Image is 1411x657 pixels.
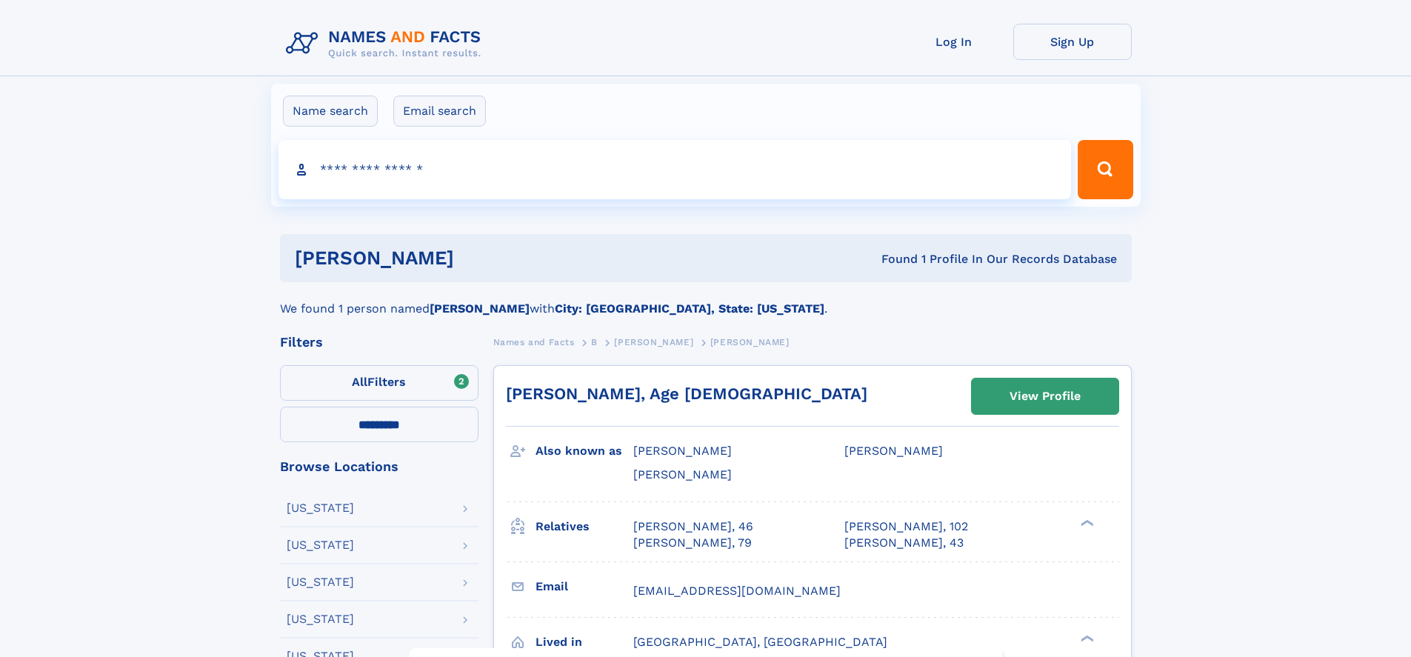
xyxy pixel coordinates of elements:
span: All [352,375,367,389]
div: Browse Locations [280,460,478,473]
div: [US_STATE] [287,502,354,514]
a: [PERSON_NAME], 46 [633,518,753,535]
div: We found 1 person named with . [280,282,1132,318]
div: [US_STATE] [287,539,354,551]
span: [PERSON_NAME] [633,444,732,458]
a: [PERSON_NAME], Age [DEMOGRAPHIC_DATA] [506,384,867,403]
label: Email search [393,96,486,127]
span: [PERSON_NAME] [633,467,732,481]
div: ❯ [1077,518,1095,527]
a: [PERSON_NAME] [614,333,693,351]
div: Filters [280,336,478,349]
div: [US_STATE] [287,576,354,588]
a: Names and Facts [493,333,575,351]
input: search input [278,140,1072,199]
a: [PERSON_NAME], 102 [844,518,968,535]
a: Log In [895,24,1013,60]
span: [PERSON_NAME] [710,337,790,347]
img: Logo Names and Facts [280,24,493,64]
div: ❯ [1077,633,1095,643]
span: [PERSON_NAME] [844,444,943,458]
span: [EMAIL_ADDRESS][DOMAIN_NAME] [633,584,841,598]
div: View Profile [1010,379,1081,413]
label: Filters [280,365,478,401]
a: [PERSON_NAME], 43 [844,535,964,551]
span: B [591,337,598,347]
h3: Relatives [536,514,633,539]
b: City: [GEOGRAPHIC_DATA], State: [US_STATE] [555,301,824,316]
h3: Lived in [536,630,633,655]
span: [GEOGRAPHIC_DATA], [GEOGRAPHIC_DATA] [633,635,887,649]
div: Found 1 Profile In Our Records Database [667,251,1117,267]
a: [PERSON_NAME], 79 [633,535,752,551]
h3: Email [536,574,633,599]
div: [US_STATE] [287,613,354,625]
button: Search Button [1078,140,1133,199]
h1: [PERSON_NAME] [295,249,668,267]
span: [PERSON_NAME] [614,337,693,347]
a: B [591,333,598,351]
a: Sign Up [1013,24,1132,60]
a: View Profile [972,378,1118,414]
b: [PERSON_NAME] [430,301,530,316]
label: Name search [283,96,378,127]
h3: Also known as [536,438,633,464]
